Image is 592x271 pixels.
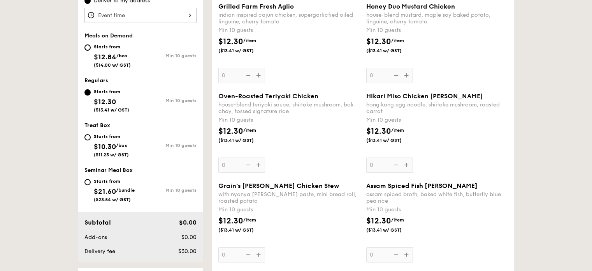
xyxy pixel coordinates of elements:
input: Starts from$12.84/box($14.00 w/ GST)Min 10 guests [84,44,91,51]
span: $12.30 [94,97,116,106]
span: ($13.41 w/ GST) [218,48,271,54]
div: Min 10 guests [218,27,360,34]
div: indian inspired cajun chicken, supergarlicfied oiled linguine, cherry tomato [218,12,360,25]
div: Min 10 guests [141,188,197,193]
span: ($13.41 w/ GST) [94,107,129,113]
span: Assam Spiced Fish [PERSON_NAME] [366,182,478,190]
span: $12.30 [366,37,391,46]
div: Min 10 guests [366,27,508,34]
span: Add-ons [84,234,107,241]
span: ($13.41 w/ GST) [366,137,419,143]
div: house-blend mustard, maple soy baked potato, linguine, cherry tomato [366,12,508,25]
span: ($13.41 w/ GST) [218,137,271,143]
span: $12.30 [366,216,391,226]
span: /item [391,217,404,223]
span: ($13.41 w/ GST) [366,227,419,233]
div: Min 10 guests [141,143,197,148]
span: ($23.54 w/ GST) [94,197,131,202]
span: Delivery fee [84,248,115,255]
div: Min 10 guests [366,206,508,214]
span: /item [243,38,256,43]
span: /item [243,128,256,133]
span: $12.30 [218,216,243,226]
span: Subtotal [84,219,111,226]
span: Grilled Farm Fresh Aglio [218,3,294,10]
span: /box [116,53,128,58]
span: $12.30 [366,127,391,136]
div: Starts from [94,133,129,140]
span: Oven-Roasted Teriyaki Chicken [218,92,318,100]
span: ($13.41 w/ GST) [218,227,271,233]
span: Grain's [PERSON_NAME] Chicken Stew [218,182,339,190]
div: house-blend teriyaki sauce, shiitake mushroom, bok choy, tossed signature rice [218,101,360,115]
div: Min 10 guests [141,53,197,58]
div: Min 10 guests [218,206,360,214]
span: /bundle [116,188,135,193]
input: Starts from$10.30/box($11.23 w/ GST)Min 10 guests [84,134,91,140]
span: Seminar Meal Box [84,167,133,174]
input: Starts from$12.30($13.41 w/ GST)Min 10 guests [84,89,91,96]
div: Min 10 guests [366,116,508,124]
div: hong kong egg noodle, shiitake mushroom, roasted carrot [366,101,508,115]
div: with nyonya [PERSON_NAME] paste, mini bread roll, roasted potato [218,191,360,204]
span: $21.60 [94,187,116,196]
span: /item [391,128,404,133]
span: $0.00 [179,219,196,226]
span: /item [391,38,404,43]
div: Starts from [94,89,129,95]
span: $12.30 [218,37,243,46]
span: $10.30 [94,142,116,151]
input: Starts from$21.60/bundle($23.54 w/ GST)Min 10 guests [84,179,91,185]
input: Event time [84,8,197,23]
span: Honey Duo Mustard Chicken [366,3,455,10]
span: Treat Box [84,122,110,129]
span: ($14.00 w/ GST) [94,62,131,68]
span: /box [116,143,127,148]
span: $12.84 [94,53,116,61]
span: $0.00 [181,234,196,241]
div: Min 10 guests [218,116,360,124]
span: Meals on Demand [84,32,133,39]
span: $30.00 [178,248,196,255]
div: assam spiced broth, baked white fish, butterfly blue pea rice [366,191,508,204]
div: Starts from [94,44,131,50]
span: Hikari Miso Chicken [PERSON_NAME] [366,92,483,100]
span: Regulars [84,77,108,84]
span: /item [243,217,256,223]
div: Min 10 guests [141,98,197,103]
span: $12.30 [218,127,243,136]
span: ($11.23 w/ GST) [94,152,129,158]
div: Starts from [94,178,135,184]
span: ($13.41 w/ GST) [366,48,419,54]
